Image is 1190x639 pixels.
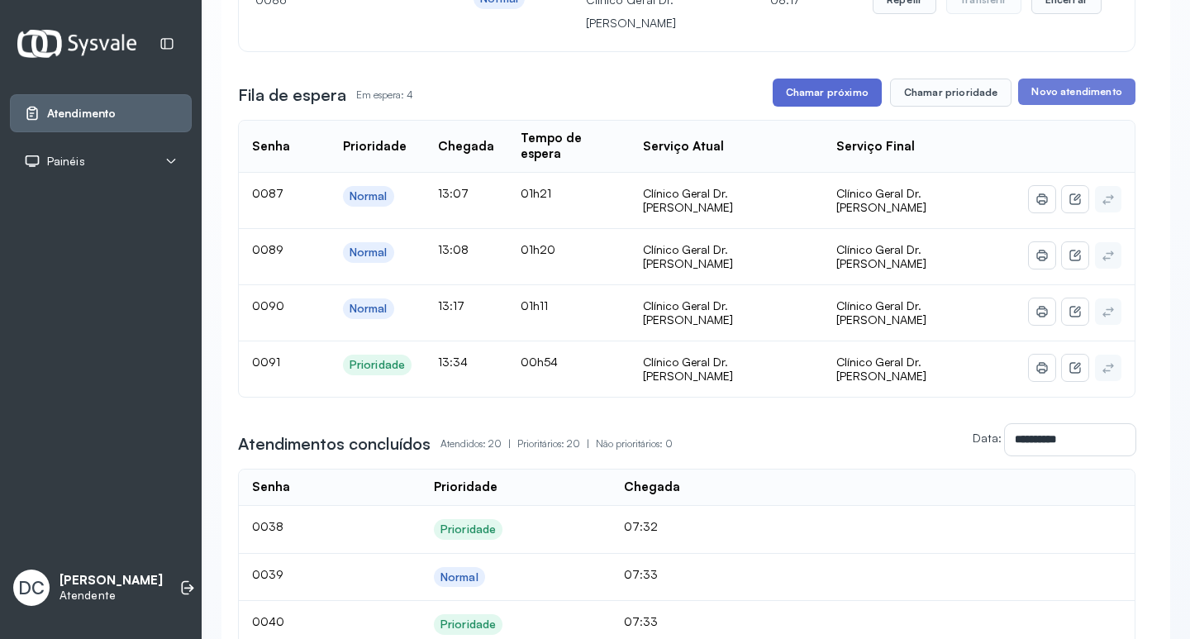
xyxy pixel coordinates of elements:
span: 01h21 [521,186,551,200]
p: Em espera: 4 [356,83,413,107]
span: Clínico Geral Dr. [PERSON_NAME] [836,186,926,215]
span: 0039 [252,567,283,581]
span: 0090 [252,298,284,312]
span: Clínico Geral Dr. [PERSON_NAME] [836,242,926,271]
button: Chamar prioridade [890,79,1012,107]
span: 00h54 [521,355,558,369]
span: 0091 [252,355,280,369]
div: Normal [350,189,388,203]
p: Atendente [59,589,163,603]
span: 13:08 [438,242,469,256]
h3: Atendimentos concluídos [238,432,431,455]
div: Prioridade [350,358,405,372]
div: Prioridade [434,479,497,495]
img: Logotipo do estabelecimento [17,30,136,57]
div: Prioridade [440,618,496,632]
span: 0040 [252,614,284,628]
span: 0038 [252,519,283,533]
button: Novo atendimento [1018,79,1135,105]
span: Clínico Geral Dr. [PERSON_NAME] [836,298,926,327]
span: 13:17 [438,298,464,312]
span: 13:34 [438,355,468,369]
span: 0087 [252,186,283,200]
div: Serviço Atual [643,139,724,155]
div: Normal [440,570,478,584]
a: Atendimento [24,105,178,122]
span: Painéis [47,155,85,169]
div: Clínico Geral Dr. [PERSON_NAME] [643,298,809,327]
div: Senha [252,139,290,155]
div: Tempo de espera [521,131,616,162]
p: Prioritários: 20 [517,432,596,455]
span: 01h11 [521,298,548,312]
span: 07:32 [624,519,658,533]
span: 07:33 [624,614,658,628]
label: Data: [973,431,1002,445]
div: Clínico Geral Dr. [PERSON_NAME] [643,355,809,384]
div: Normal [350,302,388,316]
h3: Fila de espera [238,83,346,107]
p: [PERSON_NAME] [59,573,163,589]
span: 07:33 [624,567,658,581]
div: Clínico Geral Dr. [PERSON_NAME] [643,186,809,215]
div: Clínico Geral Dr. [PERSON_NAME] [643,242,809,271]
span: 01h20 [521,242,555,256]
div: Prioridade [343,139,407,155]
button: Chamar próximo [773,79,882,107]
span: Clínico Geral Dr. [PERSON_NAME] [836,355,926,384]
span: | [587,437,589,450]
p: Atendidos: 20 [440,432,517,455]
div: Senha [252,479,290,495]
span: 0089 [252,242,283,256]
div: Chegada [438,139,494,155]
span: | [508,437,511,450]
div: Serviço Final [836,139,915,155]
div: Prioridade [440,522,496,536]
span: Atendimento [47,107,116,121]
p: Não prioritários: 0 [596,432,673,455]
span: 13:07 [438,186,469,200]
div: Chegada [624,479,680,495]
div: Normal [350,246,388,260]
